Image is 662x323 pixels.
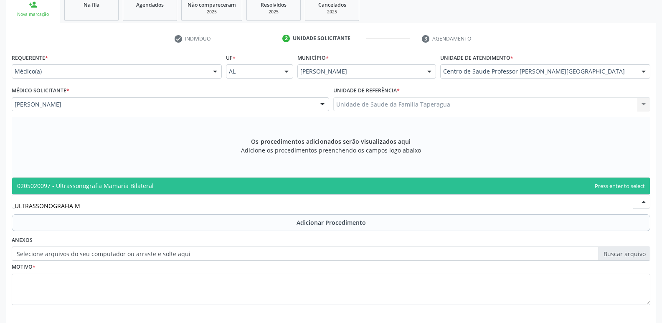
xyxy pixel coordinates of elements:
[12,234,33,247] label: Anexos
[17,182,154,190] span: 0205020097 - Ultrassonografia Mamaria Bilateral
[188,1,236,8] span: Não compareceram
[15,100,312,109] span: [PERSON_NAME]
[12,51,48,64] label: Requerente
[12,214,650,231] button: Adicionar Procedimento
[229,67,276,76] span: AL
[15,67,205,76] span: Médico(a)
[84,1,99,8] span: Na fila
[15,197,633,214] input: Buscar por procedimento
[261,1,287,8] span: Resolvidos
[300,67,419,76] span: [PERSON_NAME]
[12,84,69,97] label: Médico Solicitante
[253,9,294,15] div: 2025
[311,9,353,15] div: 2025
[297,51,329,64] label: Município
[226,51,236,64] label: UF
[440,51,513,64] label: Unidade de atendimento
[293,35,350,42] div: Unidade solicitante
[318,1,346,8] span: Cancelados
[333,84,400,97] label: Unidade de referência
[443,67,633,76] span: Centro de Saude Professor [PERSON_NAME][GEOGRAPHIC_DATA]
[188,9,236,15] div: 2025
[241,146,421,155] span: Adicione os procedimentos preenchendo os campos logo abaixo
[12,11,54,18] div: Nova marcação
[282,35,290,42] div: 2
[297,218,366,227] span: Adicionar Procedimento
[12,261,36,274] label: Motivo
[136,1,164,8] span: Agendados
[251,137,411,146] span: Os procedimentos adicionados serão visualizados aqui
